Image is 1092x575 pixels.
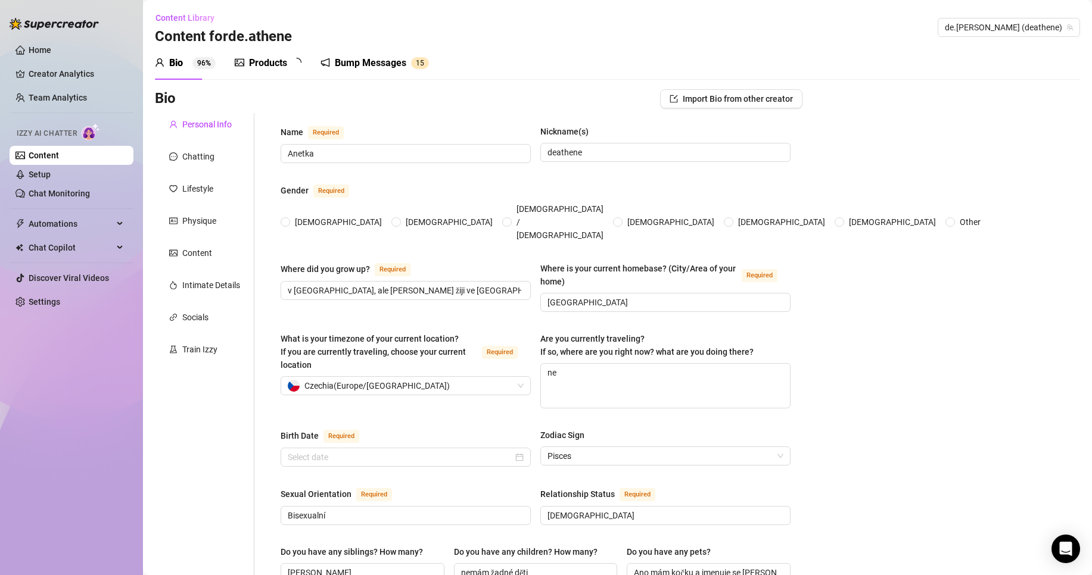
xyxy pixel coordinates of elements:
textarea: ne [541,364,790,408]
a: Setup [29,170,51,179]
div: Physique [182,214,216,227]
span: Required [742,269,777,282]
h3: Bio [155,89,176,108]
span: notification [321,58,330,67]
label: Zodiac Sign [540,429,593,442]
div: Socials [182,311,209,324]
span: Automations [29,214,113,233]
input: Where is your current homebase? (City/Area of your home) [547,296,781,309]
input: Nickname(s) [547,146,781,159]
div: Where did you grow up? [281,262,370,276]
span: [DEMOGRAPHIC_DATA] [733,215,830,229]
div: Do you have any siblings? How many? [281,545,423,558]
input: Where did you grow up? [288,284,521,297]
div: Birth Date [281,429,319,442]
span: Content Library [155,13,214,23]
div: Name [281,126,303,139]
span: Required [308,126,344,139]
span: picture [169,249,178,257]
span: [DEMOGRAPHIC_DATA] [401,215,497,229]
span: user [169,120,178,129]
a: Creator Analytics [29,64,124,83]
span: Other [955,215,985,229]
span: user [155,58,164,67]
input: Relationship Status [547,509,781,522]
div: Personal Info [182,118,232,131]
span: [DEMOGRAPHIC_DATA] [290,215,387,229]
div: Open Intercom Messenger [1051,535,1080,563]
span: [DEMOGRAPHIC_DATA] / [DEMOGRAPHIC_DATA] [512,202,608,242]
div: Bump Messages [335,56,406,70]
div: Lifestyle [182,182,213,195]
span: team [1066,24,1074,31]
span: 1 [416,59,420,67]
span: picture [235,58,244,67]
div: Gender [281,184,309,197]
span: Required [375,263,410,276]
label: Nickname(s) [540,125,597,138]
span: heart [169,185,178,193]
span: [DEMOGRAPHIC_DATA] [623,215,719,229]
span: Import Bio from other creator [683,94,793,104]
span: Izzy AI Chatter [17,128,77,139]
div: Intimate Details [182,279,240,292]
button: Content Library [155,8,224,27]
h3: Content for de.athene [155,27,292,46]
div: Content [182,246,212,260]
label: Name [281,125,357,139]
div: Relationship Status [540,487,615,501]
label: Birth Date [281,429,372,443]
span: Required [482,346,518,359]
sup: 96% [192,57,216,69]
label: Do you have any siblings? How many? [281,545,431,558]
span: loading [292,58,301,67]
a: Team Analytics [29,93,87,102]
span: message [169,152,178,161]
span: experiment [169,345,178,354]
input: Birth Date [288,451,513,464]
span: link [169,313,178,321]
div: Products [249,56,287,70]
label: Relationship Status [540,487,668,501]
input: Name [288,147,521,160]
div: Bio [169,56,183,70]
span: Required [313,185,349,198]
label: Gender [281,183,362,198]
span: import [670,95,678,103]
span: What is your timezone of your current location? If you are currently traveling, choose your curre... [281,334,466,370]
span: Czechia ( Europe/[GEOGRAPHIC_DATA] ) [304,377,450,395]
span: Chat Copilot [29,238,113,257]
span: Are you currently traveling? If so, where are you right now? what are you doing there? [540,334,754,357]
input: Sexual Orientation [288,509,521,522]
label: Sexual Orientation [281,487,405,501]
a: Settings [29,297,60,307]
a: Home [29,45,51,55]
a: Content [29,151,59,160]
div: Zodiac Sign [540,429,584,442]
label: Where is your current homebase? (City/Area of your home) [540,262,791,288]
img: cz [288,380,300,392]
span: idcard [169,217,178,225]
span: thunderbolt [15,219,25,229]
div: Nickname(s) [540,125,589,138]
a: Chat Monitoring [29,189,90,198]
img: logo-BBDzfeDw.svg [10,18,99,30]
div: Do you have any pets? [627,545,711,558]
span: 5 [420,59,424,67]
span: fire [169,281,178,289]
div: Sexual Orientation [281,487,351,501]
img: Chat Copilot [15,243,23,252]
label: Do you have any children? How many? [454,545,606,558]
img: AI Chatter [82,123,100,140]
span: [DEMOGRAPHIC_DATA] [844,215,941,229]
span: Required [323,430,359,443]
span: Required [620,488,655,501]
span: Pisces [547,447,783,465]
button: Import Bio from other creator [660,89,802,108]
div: Train Izzy [182,343,217,356]
div: Do you have any children? How many? [454,545,598,558]
a: Discover Viral Videos [29,273,109,283]
span: Required [356,488,392,501]
label: Do you have any pets? [627,545,719,558]
span: de.athene (deathene) [945,18,1073,36]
